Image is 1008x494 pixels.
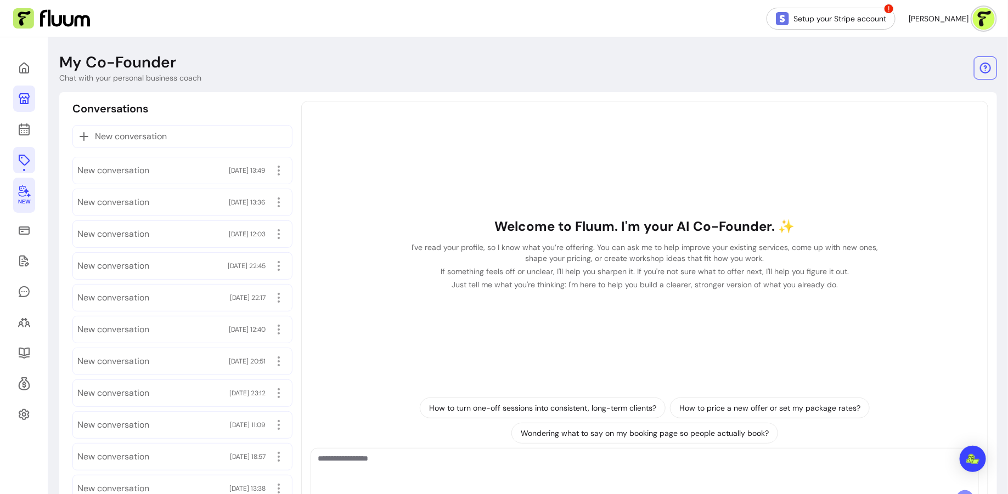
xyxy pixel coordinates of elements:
[13,116,35,143] a: Calendar
[77,164,149,177] span: New conversation
[13,401,35,428] a: Settings
[77,259,149,272] span: New conversation
[13,147,35,173] a: Offerings
[909,13,968,24] span: [PERSON_NAME]
[13,178,35,213] a: New
[960,446,986,472] div: Open Intercom Messenger
[406,279,884,290] p: Just tell me what you're thinking: I'm here to help you build a clearer, stronger version of what...
[13,371,35,397] a: Refer & Earn
[229,484,266,493] span: [DATE] 13:38
[229,357,266,366] span: [DATE] 20:51
[59,72,201,83] p: Chat with your personal business coach
[406,242,884,264] p: I've read your profile, so I know what you’re offering. You can ask me to help improve your exist...
[13,279,35,305] a: My Messages
[521,428,769,439] p: Wondering what to say on my booking page so people actually book?
[230,293,266,302] span: [DATE] 22:17
[229,389,266,398] span: [DATE] 23:12
[18,198,30,206] span: New
[228,262,266,270] span: [DATE] 22:45
[13,340,35,366] a: Resources
[77,450,149,463] span: New conversation
[77,323,149,336] span: New conversation
[229,325,266,334] span: [DATE] 12:40
[13,309,35,336] a: Clients
[883,3,894,14] span: !
[909,8,995,30] button: avatar[PERSON_NAME]
[406,218,884,235] h1: Welcome to Fluum. I'm your AI Co-Founder. ✨
[77,355,149,368] span: New conversation
[95,130,167,143] span: New conversation
[229,198,266,207] span: [DATE] 13:36
[318,453,972,486] textarea: Ask me anything...
[77,387,149,400] span: New conversation
[13,217,35,243] a: Sales
[77,228,149,241] span: New conversation
[229,166,266,175] span: [DATE] 13:49
[77,291,149,304] span: New conversation
[77,418,149,431] span: New conversation
[77,196,149,209] span: New conversation
[230,421,266,429] span: [DATE] 11:09
[776,12,789,25] img: Stripe Icon
[973,8,995,30] img: avatar
[406,266,884,277] p: If something feels off or unclear, I'll help you sharpen it. If you're not sure what to offer nex...
[72,101,148,116] p: Conversations
[429,402,656,413] p: How to turn one-off sessions into consistent, long-term clients?
[767,8,896,30] a: Setup your Stripe account
[13,248,35,274] a: Waivers
[229,230,266,239] span: [DATE] 12:03
[230,452,266,461] span: [DATE] 18:57
[59,53,176,72] p: My Co-Founder
[13,55,35,81] a: Home
[13,86,35,112] a: My Page
[679,402,860,413] p: How to price a new offer or set my package rates?
[13,8,90,29] img: Fluum Logo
